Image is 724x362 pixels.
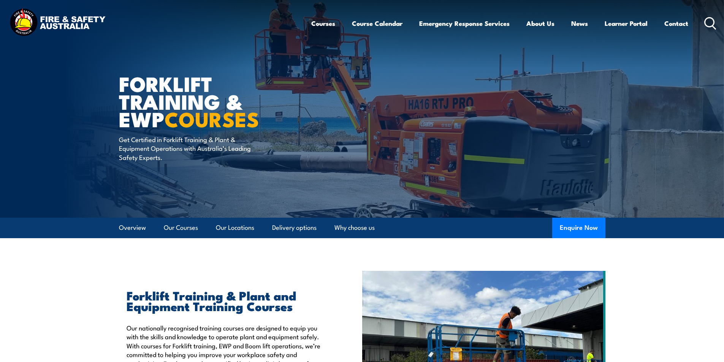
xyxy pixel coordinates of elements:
strong: COURSES [165,103,259,134]
a: Learner Portal [605,13,648,33]
a: Emergency Response Services [419,13,510,33]
p: Get Certified in Forklift Training & Plant & Equipment Operations with Australia’s Leading Safety... [119,135,258,161]
a: Courses [311,13,335,33]
h2: Forklift Training & Plant and Equipment Training Courses [127,290,327,311]
a: Why choose us [334,218,375,238]
a: Delivery options [272,218,317,238]
a: Contact [664,13,688,33]
a: Our Locations [216,218,254,238]
a: Overview [119,218,146,238]
a: News [571,13,588,33]
a: Our Courses [164,218,198,238]
h1: Forklift Training & EWP [119,74,307,128]
a: About Us [526,13,554,33]
a: Course Calendar [352,13,402,33]
button: Enquire Now [552,218,605,238]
